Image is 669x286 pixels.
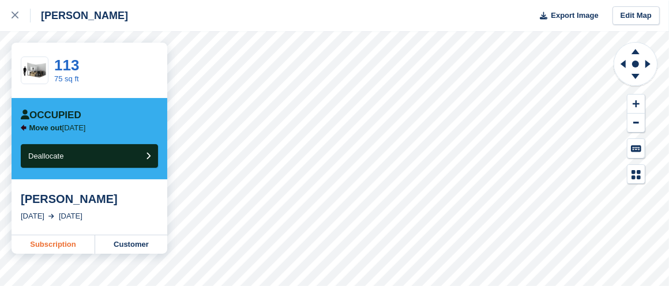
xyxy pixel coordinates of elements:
[612,6,660,25] a: Edit Map
[21,125,27,131] img: arrow-left-icn-90495f2de72eb5bd0bd1c3c35deca35cc13f817d75bef06ecd7c0b315636ce7e.svg
[551,10,598,21] span: Export Image
[29,123,62,132] span: Move out
[12,235,95,254] a: Subscription
[29,123,86,133] p: [DATE]
[21,61,48,81] img: 75-sqft-unit.jpg
[627,95,645,114] button: Zoom In
[31,9,128,22] div: [PERSON_NAME]
[533,6,599,25] button: Export Image
[21,210,44,222] div: [DATE]
[28,152,63,160] span: Deallocate
[95,235,167,254] a: Customer
[54,57,79,74] a: 113
[59,210,82,222] div: [DATE]
[627,165,645,184] button: Map Legend
[54,74,79,83] a: 75 sq ft
[21,110,81,121] div: Occupied
[21,192,158,206] div: [PERSON_NAME]
[21,144,158,168] button: Deallocate
[627,139,645,158] button: Keyboard Shortcuts
[48,214,54,219] img: arrow-right-light-icn-cde0832a797a2874e46488d9cf13f60e5c3a73dbe684e267c42b8395dfbc2abf.svg
[627,114,645,133] button: Zoom Out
